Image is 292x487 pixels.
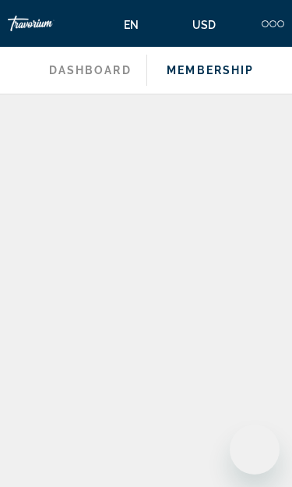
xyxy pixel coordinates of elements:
[230,425,280,475] iframe: Button to launch messaging window
[185,13,238,36] button: Change currency
[116,13,161,36] button: Change language
[192,19,216,31] span: USD
[124,19,139,31] span: en
[49,64,132,76] span: Dashboard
